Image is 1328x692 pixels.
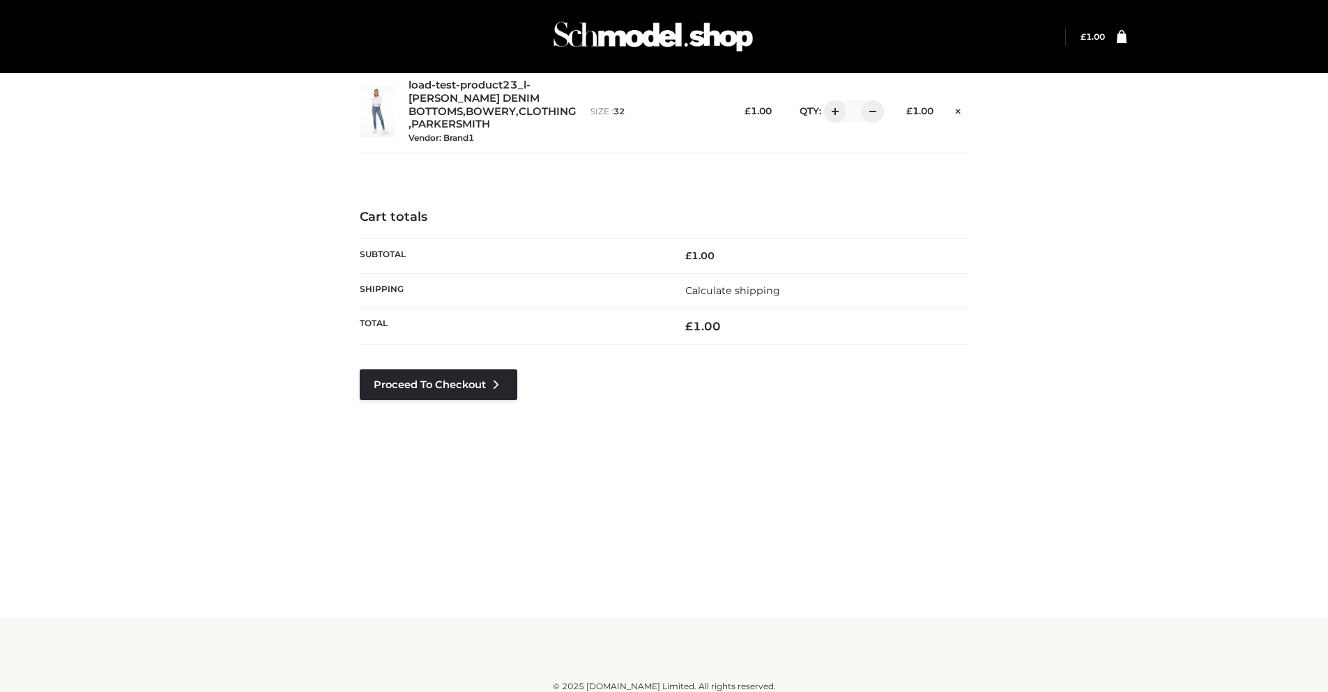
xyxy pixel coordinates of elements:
span: £ [1081,31,1086,42]
a: load-test-product23_l-[PERSON_NAME] DENIM [409,79,560,105]
bdi: 1.00 [906,105,933,116]
a: CLOTHING [519,105,577,118]
a: BOWERY [466,105,516,118]
a: Remove this item [947,101,968,119]
a: £1.00 [1081,31,1105,42]
a: BOTTOMS [409,105,463,118]
img: load-test-product23_l-PARKER SMITH DENIM - 32 [360,85,395,137]
bdi: 1.00 [745,105,772,116]
bdi: 1.00 [685,249,715,262]
small: Vendor: Brand1 [409,132,474,143]
th: Subtotal [360,239,664,273]
p: size : [590,105,717,118]
span: £ [685,249,692,262]
th: Total [360,307,664,344]
span: £ [906,105,913,116]
span: £ [745,105,751,116]
a: Proceed to Checkout [360,369,517,400]
div: , , , [409,79,577,144]
div: QTY: [786,100,879,123]
span: 32 [613,106,625,116]
bdi: 1.00 [1081,31,1105,42]
bdi: 1.00 [685,319,721,333]
a: PARKERSMITH [411,118,490,131]
th: Shipping [360,273,664,307]
a: Calculate shipping [685,284,780,297]
h4: Cart totals [360,210,969,225]
img: Schmodel Admin 964 [549,9,758,64]
span: £ [685,319,693,333]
